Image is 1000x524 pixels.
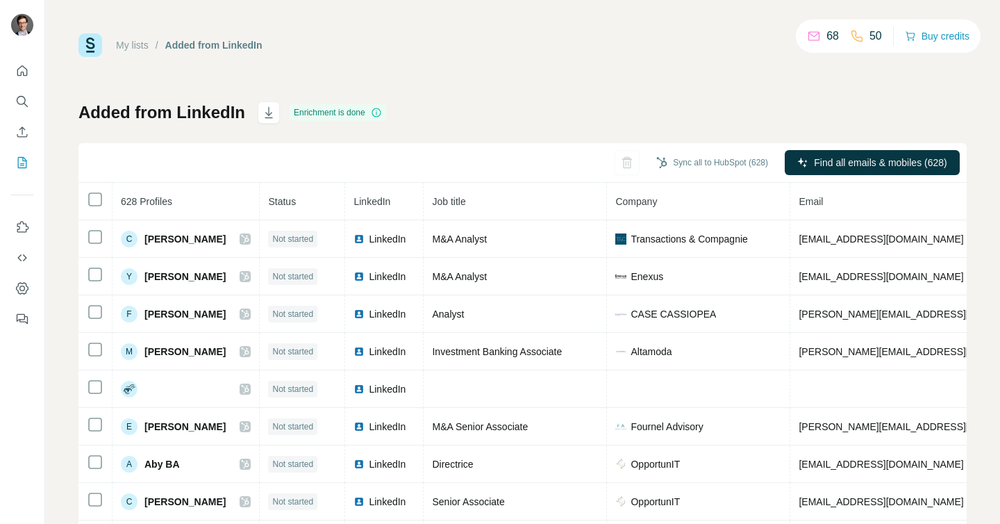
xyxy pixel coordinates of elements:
[432,421,528,432] span: M&A Senior Associate
[631,307,716,321] span: CASE CASSIOPEA
[615,496,626,507] img: company-logo
[432,271,487,282] span: M&A Analyst
[799,234,963,245] span: [EMAIL_ADDRESS][DOMAIN_NAME]
[799,496,963,507] span: [EMAIL_ADDRESS][DOMAIN_NAME]
[11,276,33,301] button: Dashboard
[353,496,365,507] img: LinkedIn logo
[121,306,137,322] div: F
[144,420,226,434] span: [PERSON_NAME]
[11,306,33,331] button: Feedback
[432,309,464,320] span: Analyst
[631,457,680,471] span: OpportunIT
[78,101,245,124] h1: Added from LinkedIn
[144,270,226,284] span: [PERSON_NAME]
[11,150,33,175] button: My lists
[631,345,672,359] span: Altamoda
[353,309,365,320] img: LinkedIn logo
[272,383,313,395] span: Not started
[144,307,226,321] span: [PERSON_NAME]
[615,234,626,245] img: company-logo
[268,196,296,207] span: Status
[144,345,226,359] span: [PERSON_NAME]
[121,231,137,247] div: C
[432,196,465,207] span: Job title
[369,232,406,246] span: LinkedIn
[272,496,313,508] span: Not started
[121,196,172,207] span: 628 Profiles
[799,459,963,470] span: [EMAIL_ADDRESS][DOMAIN_NAME]
[432,459,473,470] span: Directrice
[432,234,487,245] span: M&A Analyst
[369,307,406,321] span: LinkedIn
[631,270,663,284] span: Enexus
[144,232,226,246] span: [PERSON_NAME]
[631,495,680,509] span: OpportunIT
[353,271,365,282] img: LinkedIn logo
[369,495,406,509] span: LinkedIn
[631,420,703,434] span: Fournel Advisory
[369,420,406,434] span: LinkedIn
[826,28,839,44] p: 68
[785,150,960,175] button: Find all emails & mobiles (628)
[369,457,406,471] span: LinkedIn
[615,346,626,357] img: company-logo
[156,38,158,52] li: /
[144,457,180,471] span: Aby BA
[11,215,33,240] button: Use Surfe on LinkedIn
[11,89,33,114] button: Search
[631,232,747,246] span: Transactions & Compagnie
[116,40,149,51] a: My lists
[353,196,390,207] span: LinkedIn
[615,196,657,207] span: Company
[369,270,406,284] span: LinkedIn
[799,271,963,282] span: [EMAIL_ADDRESS][DOMAIN_NAME]
[290,104,386,121] div: Enrichment is done
[369,382,406,396] span: LinkedIn
[144,495,226,509] span: [PERSON_NAME]
[272,345,313,358] span: Not started
[432,346,562,357] span: Investment Banking Associate
[647,152,778,173] button: Sync all to HubSpot (628)
[353,384,365,395] img: LinkedIn logo
[432,496,504,507] span: Senior Associate
[869,28,882,44] p: 50
[799,196,823,207] span: Email
[353,459,365,470] img: LinkedIn logo
[121,493,137,510] div: C
[121,343,137,360] div: M
[615,459,626,470] img: company-logo
[11,58,33,83] button: Quick start
[272,420,313,433] span: Not started
[615,309,626,320] img: company-logo
[905,26,969,46] button: Buy credits
[615,271,626,282] img: company-logo
[272,458,313,470] span: Not started
[11,245,33,270] button: Use Surfe API
[353,346,365,357] img: LinkedIn logo
[78,33,102,57] img: Surfe Logo
[615,421,626,432] img: company-logo
[272,233,313,245] span: Not started
[353,421,365,432] img: LinkedIn logo
[272,308,313,320] span: Not started
[369,345,406,359] span: LinkedIn
[814,156,947,170] span: Find all emails & mobiles (628)
[121,268,137,285] div: Y
[121,456,137,473] div: A
[121,418,137,435] div: E
[11,14,33,36] img: Avatar
[11,120,33,145] button: Enrich CSV
[272,270,313,283] span: Not started
[165,38,262,52] div: Added from LinkedIn
[353,234,365,245] img: LinkedIn logo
